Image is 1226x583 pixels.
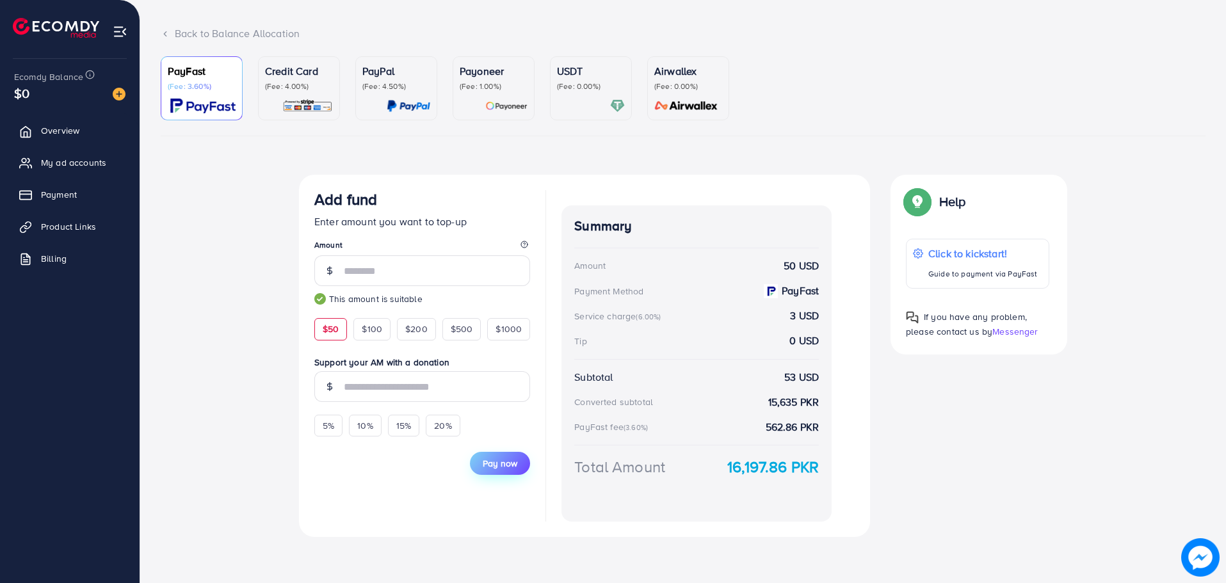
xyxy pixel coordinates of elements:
p: (Fee: 4.00%) [265,81,333,92]
p: Payoneer [460,63,528,79]
span: 10% [357,419,373,432]
button: Pay now [470,452,530,475]
div: Payment Method [574,285,643,298]
a: Product Links [10,214,130,239]
label: Support your AM with a donation [314,356,530,369]
small: This amount is suitable [314,292,530,305]
p: (Fee: 4.50%) [362,81,430,92]
img: card [485,99,528,113]
a: Overview [10,118,130,143]
span: Ecomdy Balance [14,70,83,83]
div: Amount [574,259,606,272]
img: card [610,99,625,113]
span: $100 [362,323,382,335]
img: logo [13,18,99,38]
img: card [650,99,722,113]
p: (Fee: 0.00%) [557,81,625,92]
p: (Fee: 0.00%) [654,81,722,92]
p: Enter amount you want to top-up [314,214,530,229]
img: payment [764,284,778,298]
span: $0 [14,84,29,102]
img: guide [314,293,326,305]
img: menu [113,24,127,39]
small: (3.60%) [624,422,648,433]
div: Converted subtotal [574,395,653,408]
p: Credit Card [265,63,333,79]
div: Total Amount [574,456,665,478]
h4: Summary [574,218,819,234]
span: 5% [323,419,334,432]
span: Overview [41,124,79,137]
span: Pay now [483,457,517,470]
span: Product Links [41,220,96,233]
img: image [1181,538,1220,577]
strong: 15,635 PKR [768,395,819,410]
p: Click to kickstart! [928,246,1037,261]
img: Popup guide [906,311,919,324]
p: USDT [557,63,625,79]
p: PayFast [168,63,236,79]
p: Help [939,194,966,209]
strong: 0 USD [789,333,819,348]
span: $200 [405,323,428,335]
img: card [170,99,236,113]
div: Back to Balance Allocation [161,26,1206,41]
strong: 562.86 PKR [766,420,819,435]
p: (Fee: 1.00%) [460,81,528,92]
p: (Fee: 3.60%) [168,81,236,92]
a: Billing [10,246,130,271]
div: Tip [574,335,586,347]
div: Subtotal [574,370,613,385]
span: 15% [396,419,411,432]
span: Payment [41,188,77,201]
img: Popup guide [906,190,929,213]
p: PayPal [362,63,430,79]
p: Guide to payment via PayFast [928,266,1037,282]
span: $500 [451,323,473,335]
strong: PayFast [782,284,819,298]
img: image [113,88,125,100]
span: Messenger [992,325,1038,338]
span: My ad accounts [41,156,106,169]
img: card [282,99,333,113]
p: Airwallex [654,63,722,79]
a: Payment [10,182,130,207]
h3: Add fund [314,190,377,209]
div: PayFast fee [574,420,652,433]
img: card [387,99,430,113]
span: $50 [323,323,339,335]
span: Billing [41,252,67,265]
strong: 50 USD [784,259,819,273]
span: $1000 [496,323,522,335]
small: (6.00%) [636,312,661,322]
strong: 16,197.86 PKR [727,456,819,478]
span: 20% [434,419,451,432]
a: My ad accounts [10,150,130,175]
strong: 53 USD [784,370,819,385]
strong: 3 USD [790,308,819,323]
div: Service charge [574,310,665,323]
span: If you have any problem, please contact us by [906,310,1027,338]
legend: Amount [314,239,530,255]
